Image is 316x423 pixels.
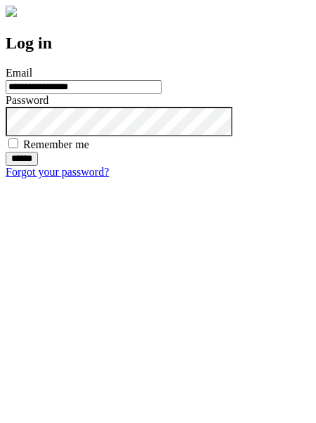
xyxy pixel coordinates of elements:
h2: Log in [6,34,310,53]
a: Forgot your password? [6,166,109,178]
label: Remember me [23,138,89,150]
img: logo-4e3dc11c47720685a147b03b5a06dd966a58ff35d612b21f08c02c0306f2b779.png [6,6,17,17]
label: Email [6,67,32,79]
label: Password [6,94,48,106]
